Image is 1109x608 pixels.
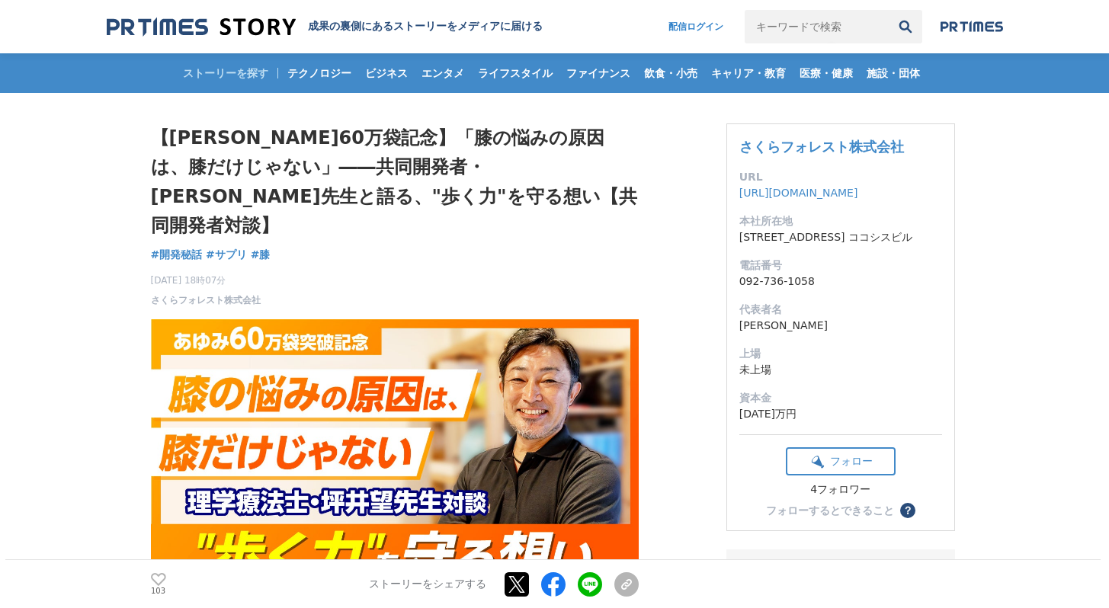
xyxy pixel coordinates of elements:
[861,66,926,80] span: 施設・団体
[472,66,559,80] span: ライフスタイル
[151,247,203,263] a: #開発秘話
[739,139,904,155] a: さくらフォレスト株式会社
[281,66,357,80] span: テクノロジー
[739,302,942,318] dt: 代表者名
[739,229,942,245] dd: [STREET_ADDRESS] ココシスビル
[151,319,639,587] img: thumbnail_55d2ae80-686c-11f0-a4b8-fdf6db682537.jpg
[861,53,926,93] a: 施設・団体
[251,248,271,261] span: #膝
[739,362,942,378] dd: 未上場
[638,53,704,93] a: 飲食・小売
[151,274,261,287] span: [DATE] 18時07分
[739,258,942,274] dt: 電話番号
[653,10,739,43] a: 配信ログイン
[786,447,896,475] button: フォロー
[560,53,636,93] a: ファイナンス
[151,293,261,307] a: さくらフォレスト株式会社
[151,587,166,595] p: 103
[739,406,942,422] dd: [DATE]万円
[151,248,203,261] span: #開発秘話
[793,53,859,93] a: 医療・健康
[902,505,913,516] span: ？
[251,247,271,263] a: #膝
[900,503,915,518] button: ？
[739,346,942,362] dt: 上場
[369,578,486,591] p: ストーリーをシェアする
[472,53,559,93] a: ライフスタイル
[415,53,470,93] a: エンタメ
[739,318,942,334] dd: [PERSON_NAME]
[107,17,543,37] a: 成果の裏側にあるストーリーをメディアに届ける 成果の裏側にあるストーリーをメディアに届ける
[705,53,792,93] a: キャリア・教育
[739,213,942,229] dt: 本社所在地
[766,505,894,516] div: フォローするとできること
[359,53,414,93] a: ビジネス
[786,483,896,497] div: 4フォロワー
[793,66,859,80] span: 医療・健康
[415,66,470,80] span: エンタメ
[745,10,889,43] input: キーワードで検索
[560,66,636,80] span: ファイナンス
[889,10,922,43] button: 検索
[206,248,247,261] span: #サプリ
[151,123,639,241] h1: 【[PERSON_NAME]60万袋記念】「膝の悩みの原因は、膝だけじゃない」――共同開発者・[PERSON_NAME]先生と語る、"歩く力"を守る想い【共同開発者対談】
[308,20,543,34] h2: 成果の裏側にあるストーリーをメディアに届ける
[206,247,247,263] a: #サプリ
[941,21,1003,33] img: prtimes
[739,274,942,290] dd: 092-736-1058
[739,187,858,199] a: [URL][DOMAIN_NAME]
[638,66,704,80] span: 飲食・小売
[359,66,414,80] span: ビジネス
[281,53,357,93] a: テクノロジー
[739,390,942,406] dt: 資本金
[705,66,792,80] span: キャリア・教育
[739,169,942,185] dt: URL
[107,17,296,37] img: 成果の裏側にあるストーリーをメディアに届ける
